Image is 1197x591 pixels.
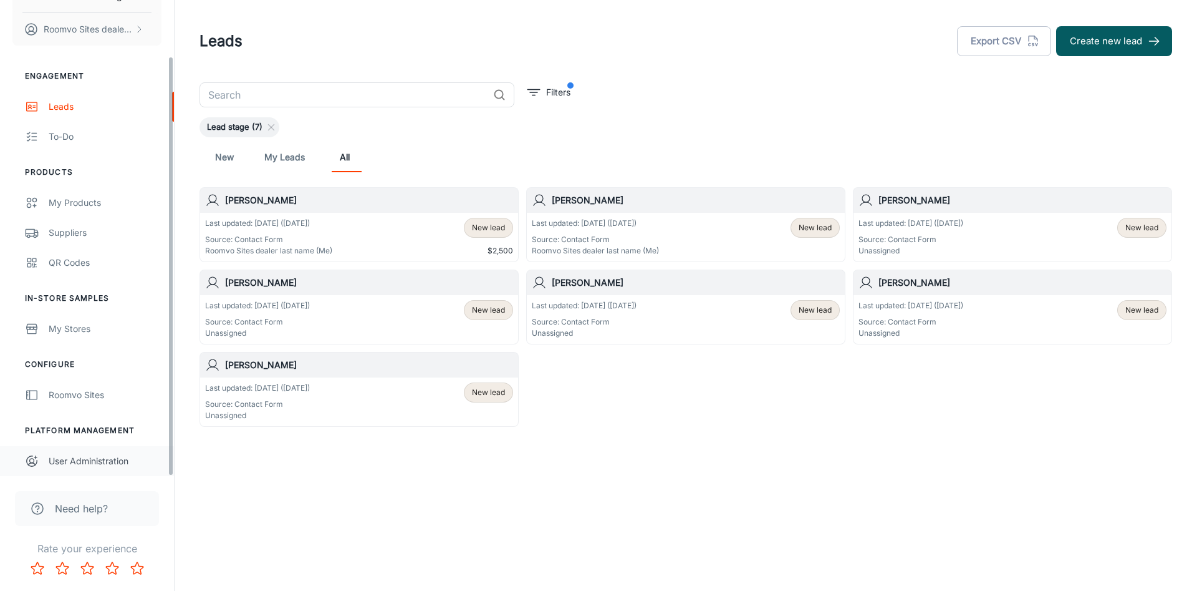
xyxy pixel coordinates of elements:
[472,387,505,398] span: New lead
[957,26,1051,56] button: Export CSV
[526,270,845,344] a: [PERSON_NAME]Last updated: [DATE] ([DATE])Source: Contact FormUnassignedNew lead
[858,316,963,328] p: Source: Contact Form
[225,276,513,290] h6: [PERSON_NAME]
[49,226,161,240] div: Suppliers
[205,300,310,311] p: Last updated: [DATE] ([DATE])
[264,142,305,172] a: My Leads
[205,328,310,339] p: Unassigned
[524,82,574,102] button: filter
[552,193,840,207] h6: [PERSON_NAME]
[199,270,519,344] a: [PERSON_NAME]Last updated: [DATE] ([DATE])Source: Contact FormUnassignedNew lead
[488,245,513,256] span: $2,500
[205,399,310,410] p: Source: Contact Form
[858,218,963,229] p: Last updated: [DATE] ([DATE])
[205,234,332,245] p: Source: Contact Form
[49,256,161,270] div: QR Codes
[49,388,161,402] div: Roomvo Sites
[799,222,832,233] span: New lead
[532,316,637,328] p: Source: Contact Form
[858,234,963,245] p: Source: Contact Form
[799,305,832,316] span: New lead
[532,234,659,245] p: Source: Contact Form
[49,454,161,468] div: User Administration
[858,328,963,339] p: Unassigned
[49,130,161,144] div: To-do
[205,316,310,328] p: Source: Contact Form
[858,300,963,311] p: Last updated: [DATE] ([DATE])
[199,187,519,262] a: [PERSON_NAME]Last updated: [DATE] ([DATE])Source: Contact FormRoomvo Sites dealer last name (Me)N...
[878,193,1166,207] h6: [PERSON_NAME]
[209,142,239,172] a: New
[526,187,845,262] a: [PERSON_NAME]Last updated: [DATE] ([DATE])Source: Contact FormRoomvo Sites dealer last name (Me)N...
[205,383,310,394] p: Last updated: [DATE] ([DATE])
[532,300,637,311] p: Last updated: [DATE] ([DATE])
[552,276,840,290] h6: [PERSON_NAME]
[853,187,1172,262] a: [PERSON_NAME]Last updated: [DATE] ([DATE])Source: Contact FormUnassignedNew lead
[225,193,513,207] h6: [PERSON_NAME]
[12,13,161,46] button: Roomvo Sites dealer last name
[55,501,108,516] span: Need help?
[532,218,659,229] p: Last updated: [DATE] ([DATE])
[205,410,310,421] p: Unassigned
[532,328,637,339] p: Unassigned
[49,100,161,114] div: Leads
[1056,26,1172,56] button: Create new lead
[199,352,519,427] a: [PERSON_NAME]Last updated: [DATE] ([DATE])Source: Contact FormUnassignedNew lead
[199,82,488,107] input: Search
[199,121,270,134] span: Lead stage (7)
[546,85,570,99] p: Filters
[199,30,243,52] h1: Leads
[853,270,1172,344] a: [PERSON_NAME]Last updated: [DATE] ([DATE])Source: Contact FormUnassignedNew lead
[225,358,513,372] h6: [PERSON_NAME]
[199,117,279,137] div: Lead stage (7)
[472,305,505,316] span: New lead
[858,245,963,256] p: Unassigned
[1125,222,1158,233] span: New lead
[878,276,1166,290] h6: [PERSON_NAME]
[330,142,360,172] a: All
[49,322,161,336] div: My Stores
[44,22,132,36] p: Roomvo Sites dealer last name
[472,222,505,233] span: New lead
[1125,305,1158,316] span: New lead
[532,245,659,256] p: Roomvo Sites dealer last name (Me)
[205,245,332,256] p: Roomvo Sites dealer last name (Me)
[49,196,161,210] div: My Products
[205,218,332,229] p: Last updated: [DATE] ([DATE])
